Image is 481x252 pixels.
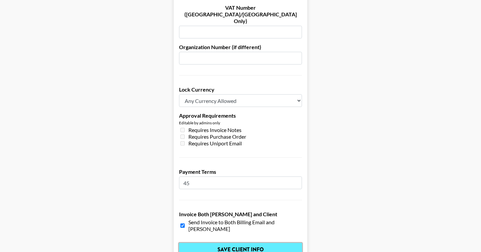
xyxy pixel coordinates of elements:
[179,112,302,119] label: Approval Requirements
[188,133,246,140] span: Requires Purchase Order
[179,44,302,50] label: Organization Number (if different)
[179,211,302,218] label: Invoice Both [PERSON_NAME] and Client
[179,168,302,175] label: Payment Terms
[188,219,302,232] span: Send Invoice to Both Billing Email and [PERSON_NAME]
[179,120,302,125] div: Editable by admins only
[179,86,302,93] label: Lock Currency
[188,140,242,147] span: Requires Uniport Email
[179,4,302,24] label: VAT Number ([GEOGRAPHIC_DATA]/[GEOGRAPHIC_DATA] Only)
[188,127,242,133] span: Requires Invoice Notes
